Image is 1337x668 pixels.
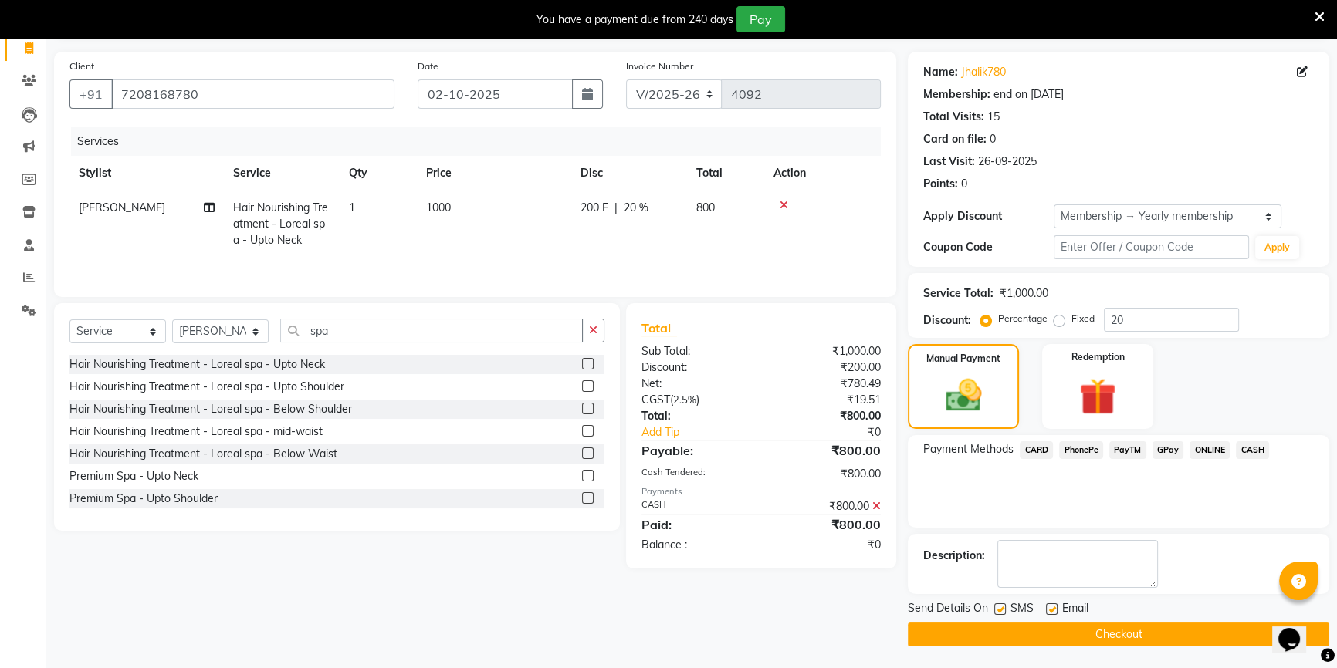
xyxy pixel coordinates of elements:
[761,441,892,460] div: ₹800.00
[111,79,394,109] input: Search by Name/Mobile/Email/Code
[923,64,958,80] div: Name:
[614,200,618,216] span: |
[630,343,761,359] div: Sub Total:
[923,312,971,329] div: Discount:
[1071,350,1125,364] label: Redemption
[761,498,892,514] div: ₹800.00
[1000,285,1048,302] div: ₹1,000.00
[630,466,761,482] div: Cash Tendered:
[624,200,648,216] span: 20 %
[923,176,958,192] div: Points:
[349,201,355,214] span: 1
[1062,600,1088,619] span: Email
[687,156,764,191] th: Total
[993,86,1064,103] div: end on [DATE]
[69,446,337,462] div: Hair Nourishing Treatment - Loreal spa - Below Waist
[923,109,984,125] div: Total Visits:
[340,156,417,191] th: Qty
[1059,441,1103,459] span: PhonePe
[1190,441,1230,459] span: ONLINE
[1071,312,1095,326] label: Fixed
[1255,236,1299,259] button: Apply
[71,127,892,156] div: Services
[935,375,993,416] img: _cash.svg
[923,154,975,170] div: Last Visit:
[961,176,967,192] div: 0
[1109,441,1146,459] span: PayTM
[761,392,892,408] div: ₹19.51
[1054,235,1249,259] input: Enter Offer / Coupon Code
[630,392,761,408] div: ( )
[69,356,325,373] div: Hair Nourishing Treatment - Loreal spa - Upto Neck
[923,548,985,564] div: Description:
[571,156,687,191] th: Disc
[69,401,352,417] div: Hair Nourishing Treatment - Loreal spa - Below Shoulder
[630,498,761,514] div: CASH
[626,59,693,73] label: Invoice Number
[998,312,1048,326] label: Percentage
[69,156,224,191] th: Stylist
[761,515,892,534] div: ₹800.00
[418,59,438,73] label: Date
[923,239,1054,255] div: Coupon Code
[69,491,218,507] div: Premium Spa - Upto Shoulder
[926,352,1000,366] label: Manual Payment
[630,376,761,392] div: Net:
[1020,441,1053,459] span: CARD
[630,441,761,460] div: Payable:
[923,285,993,302] div: Service Total:
[761,359,892,376] div: ₹200.00
[987,109,1000,125] div: 15
[961,64,1006,80] a: Jhalik780
[69,468,198,484] div: Premium Spa - Upto Neck
[1272,606,1322,653] iframe: chat widget
[1068,373,1128,420] img: _gift.svg
[978,154,1037,170] div: 26-09-2025
[233,201,328,247] span: Hair Nourishing Treatment - Loreal spa - Upto Neck
[908,600,988,619] span: Send Details On
[923,441,1014,457] span: Payment Methods
[536,12,733,28] div: You have a payment due from 240 days
[630,359,761,376] div: Discount:
[761,466,892,482] div: ₹800.00
[79,201,165,214] span: [PERSON_NAME]
[923,131,987,147] div: Card on file:
[673,393,696,406] span: 2.5%
[908,622,1329,646] button: Checkout
[280,319,583,342] input: Search or Scan
[69,423,323,440] div: Hair Nourishing Treatment - Loreal spa - mid-waist
[641,320,677,336] span: Total
[630,408,761,424] div: Total:
[736,6,785,32] button: Pay
[417,156,571,191] th: Price
[224,156,340,191] th: Service
[630,537,761,553] div: Balance :
[923,86,990,103] div: Membership:
[923,208,1054,224] div: Apply Discount
[761,537,892,553] div: ₹0
[69,79,113,109] button: +91
[69,379,344,395] div: Hair Nourishing Treatment - Loreal spa - Upto Shoulder
[1153,441,1184,459] span: GPay
[426,201,451,214] span: 1000
[761,376,892,392] div: ₹780.49
[641,485,882,498] div: Payments
[764,156,881,191] th: Action
[761,408,892,424] div: ₹800.00
[990,131,996,147] div: 0
[641,393,670,407] span: CGST
[630,515,761,534] div: Paid:
[1236,441,1269,459] span: CASH
[580,200,608,216] span: 200 F
[783,424,892,440] div: ₹0
[630,424,784,440] a: Add Tip
[1010,600,1034,619] span: SMS
[761,343,892,359] div: ₹1,000.00
[696,201,715,214] span: 800
[69,59,94,73] label: Client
